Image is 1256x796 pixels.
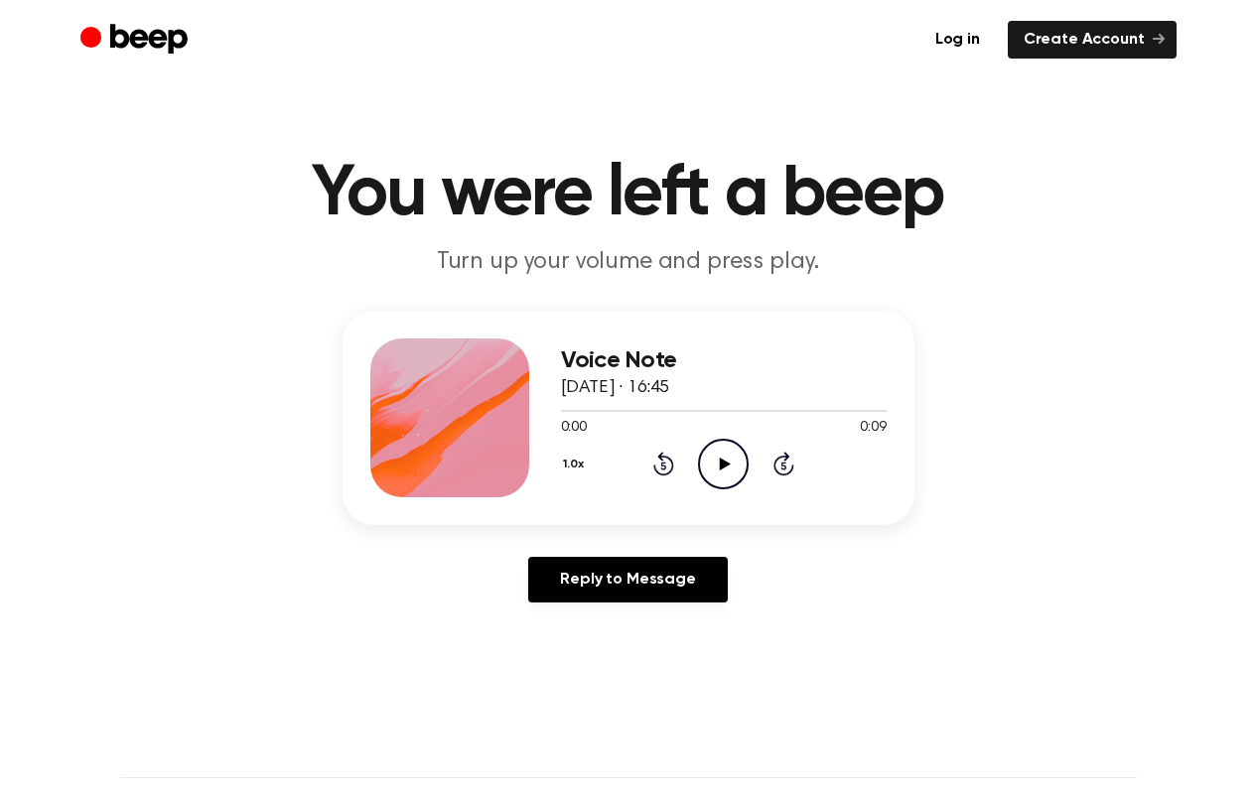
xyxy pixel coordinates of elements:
button: 1.0x [561,448,592,481]
a: Beep [80,21,193,60]
span: 0:09 [860,418,886,439]
span: [DATE] · 16:45 [561,379,670,397]
h3: Voice Note [561,347,887,374]
a: Create Account [1008,21,1177,59]
p: Turn up your volume and press play. [247,246,1010,279]
a: Log in [919,21,996,59]
h1: You were left a beep [120,159,1137,230]
a: Reply to Message [528,557,727,602]
span: 0:00 [561,418,587,439]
